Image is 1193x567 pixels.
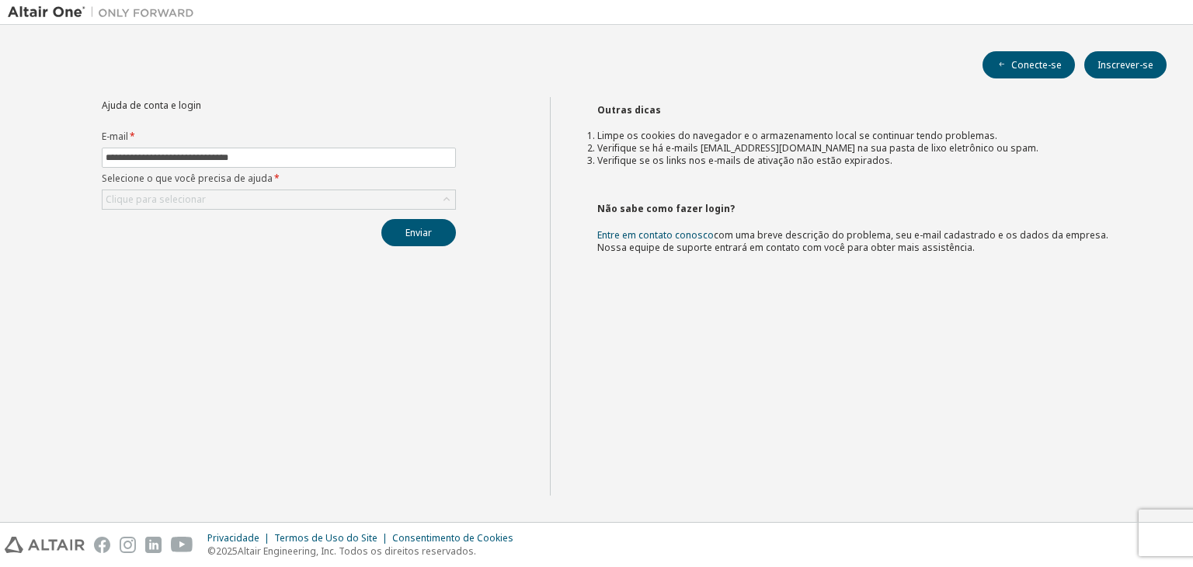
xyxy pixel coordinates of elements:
[381,219,456,246] button: Enviar
[392,531,513,544] font: Consentimento de Cookies
[238,544,476,558] font: Altair Engineering, Inc. Todos os direitos reservados.
[106,193,206,206] font: Clique para selecionar
[405,226,432,239] font: Enviar
[8,5,202,20] img: Altair Um
[103,190,455,209] div: Clique para selecionar
[102,172,273,185] font: Selecione o que você precisa de ajuda
[102,130,128,143] font: E-mail
[171,537,193,553] img: youtube.svg
[102,99,201,112] font: Ajuda de conta e login
[1097,58,1153,71] font: Inscrever-se
[597,129,997,142] font: Limpe os cookies do navegador e o armazenamento local se continuar tendo problemas.
[597,228,1108,254] font: com uma breve descrição do problema, seu e-mail cadastrado e os dados da empresa. Nossa equipe de...
[207,544,216,558] font: ©
[1011,58,1062,71] font: Conecte-se
[274,531,377,544] font: Termos de Uso do Site
[983,51,1075,78] button: Conecte-se
[597,103,661,117] font: Outras dicas
[5,537,85,553] img: altair_logo.svg
[597,228,714,242] a: Entre em contato conosco
[145,537,162,553] img: linkedin.svg
[1084,51,1167,78] button: Inscrever-se
[94,537,110,553] img: facebook.svg
[597,154,892,167] font: Verifique se os links nos e-mails de ativação não estão expirados.
[597,202,735,215] font: Não sabe como fazer login?
[597,141,1038,155] font: Verifique se há e-mails [EMAIL_ADDRESS][DOMAIN_NAME] na sua pasta de lixo eletrônico ou spam.
[207,531,259,544] font: Privacidade
[216,544,238,558] font: 2025
[120,537,136,553] img: instagram.svg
